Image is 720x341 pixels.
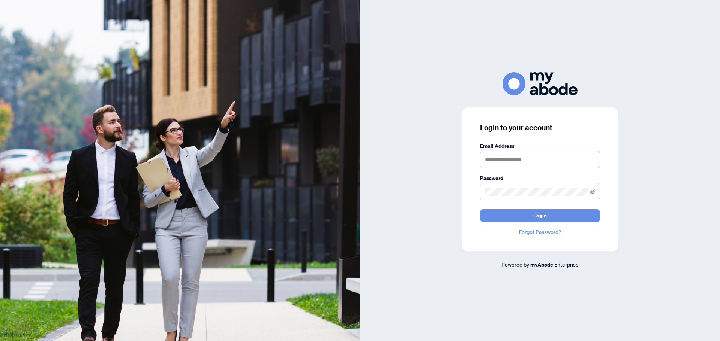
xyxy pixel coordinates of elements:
[533,210,547,222] span: Login
[530,261,553,269] a: myAbode
[480,174,600,182] label: Password
[590,189,595,194] span: eye-invisible
[554,261,579,268] span: Enterprise
[480,228,600,236] a: Forgot Password?
[502,72,577,95] img: ma-logo
[480,142,600,150] label: Email Address
[501,261,529,268] span: Powered by
[480,122,600,133] h3: Login to your account
[480,209,600,222] button: Login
